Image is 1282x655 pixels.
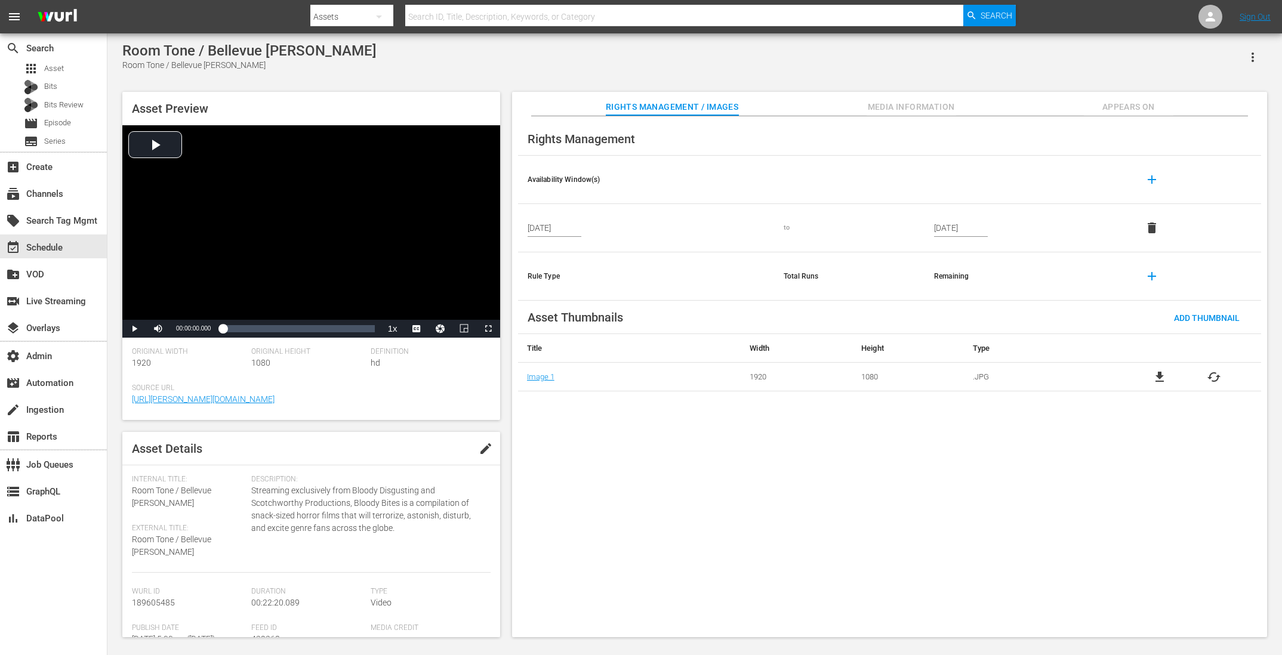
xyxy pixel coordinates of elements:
[1084,100,1173,115] span: Appears On
[132,598,175,607] span: 189605485
[176,325,211,332] span: 00:00:00.000
[251,587,365,597] span: Duration
[132,486,211,508] span: Room Tone / Bellevue [PERSON_NAME]
[24,61,38,76] span: Asset
[371,598,392,607] span: Video
[371,358,380,367] span: hd
[964,334,1112,363] th: Type
[251,598,300,607] span: 00:22:20.089
[6,403,20,417] span: Ingestion
[6,267,20,282] span: VOD
[6,41,20,55] span: Search
[132,623,245,633] span: Publish Date
[981,5,1012,26] span: Search
[606,100,738,115] span: Rights Management / Images
[6,294,20,308] span: Live Streaming
[223,325,374,332] div: Progress Bar
[784,223,915,233] div: to
[6,511,20,526] span: DataPool
[429,320,452,338] button: Jump To Time
[29,3,86,31] img: ans4CAIJ8jUAAAAAAAAAAAAAAAAAAAAAAAAgQb4GAAAAAAAAAAAAAAAAAAAAAAAAJMjXAAAAAAAAAAAAAAAAAAAAAAAAgAT5G...
[371,347,484,357] span: Definition
[741,334,852,363] th: Width
[1145,221,1159,235] span: delete
[371,587,484,597] span: Type
[122,42,377,59] div: Room Tone / Bellevue [PERSON_NAME]
[132,534,211,557] span: Room Tone / Bellevue [PERSON_NAME]
[6,240,20,255] span: Schedule
[1138,165,1166,194] button: add
[24,116,38,131] span: Episode
[964,363,1112,391] td: .JPG
[251,634,280,644] span: 429268
[44,135,66,147] span: Series
[924,252,1128,301] th: Remaining
[479,441,493,456] span: edit
[24,80,38,94] div: Bits
[1164,313,1249,323] span: Add Thumbnail
[6,187,20,201] span: Channels
[132,524,245,533] span: External Title:
[476,320,500,338] button: Fullscreen
[132,394,275,404] a: [URL][PERSON_NAME][DOMAIN_NAME]
[44,81,57,92] span: Bits
[24,134,38,149] span: Series
[132,101,208,116] span: Asset Preview
[251,484,484,534] span: Streaming exclusively from Bloody Disgusting and Scotchworthy Productions, Bloody Bites is a comp...
[132,441,202,456] span: Asset Details
[1145,269,1159,283] span: add
[6,430,20,444] span: Reports
[518,334,741,363] th: Title
[852,334,964,363] th: Height
[528,310,623,325] span: Asset Thumbnails
[44,63,64,75] span: Asset
[1138,262,1166,291] button: add
[44,99,84,111] span: Bits Review
[518,156,774,204] th: Availability Window(s)
[6,321,20,335] span: Overlays
[132,587,245,597] span: Wurl Id
[7,10,21,24] span: menu
[6,160,20,174] span: Create
[122,59,377,72] div: Room Tone / Bellevue [PERSON_NAME]
[6,376,20,390] span: Automation
[852,363,964,391] td: 1080
[132,634,215,644] span: [DATE] 5:00 pm ( [DATE] )
[24,98,38,112] div: Bits Review
[122,125,500,338] div: Video Player
[6,349,20,363] span: Admin
[251,358,270,367] span: 1080
[1152,370,1167,384] a: file_download
[132,384,485,393] span: Source Url
[6,458,20,472] span: Job Queues
[1207,370,1221,384] button: cached
[867,100,956,115] span: Media Information
[1138,214,1166,242] button: delete
[471,434,500,463] button: edit
[963,5,1016,26] button: Search
[132,347,245,357] span: Original Width
[251,347,365,357] span: Original Height
[132,475,245,484] span: Internal Title:
[405,320,429,338] button: Captions
[527,372,554,381] a: Image 1
[518,252,774,301] th: Rule Type
[1240,12,1271,21] a: Sign Out
[122,320,146,338] button: Play
[6,484,20,499] span: GraphQL
[132,358,151,367] span: 1920
[741,363,852,391] td: 1920
[371,623,484,633] span: Media Credit
[1145,172,1159,187] span: add
[146,320,170,338] button: Mute
[452,320,476,338] button: Picture-in-Picture
[251,623,365,633] span: Feed ID
[44,117,71,129] span: Episode
[6,214,20,228] span: Search Tag Mgmt
[381,320,405,338] button: Playback Rate
[528,132,635,146] span: Rights Management
[774,252,924,301] th: Total Runs
[251,475,484,484] span: Description:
